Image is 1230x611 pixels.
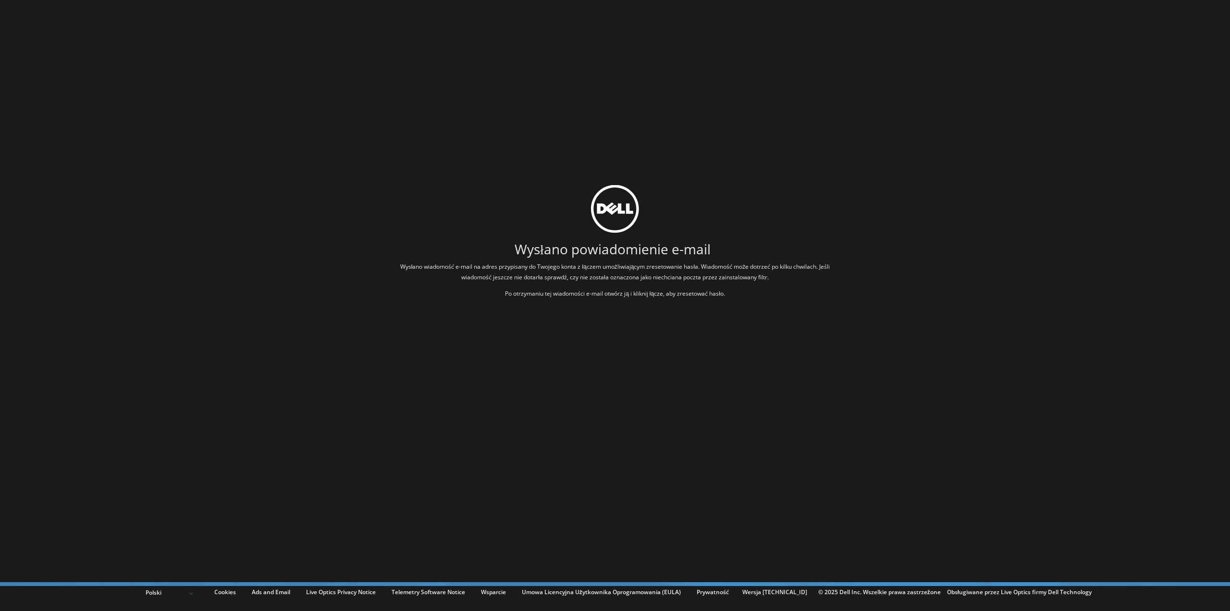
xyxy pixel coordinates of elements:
[245,587,297,598] a: Ads and Email
[813,587,946,598] li: © 2025 Dell Inc. Wszelkie prawa zastrzeżone
[207,587,243,598] a: Cookies
[947,587,1092,598] li: Obsługiwane przez Live Optics firmy Dell Technology
[738,587,812,598] li: Wersja [TECHNICAL_ID]
[351,242,874,256] h1: Wysłano powiadomienie e-mail
[515,587,688,598] a: Umowa Licencyjna Użytkownika Oprogramowania (EULA)
[387,288,843,299] p: Po otrzymaniu tej wiadomości e-mail otwórz ją i kliknij łącze, aby zresetować hasło.
[474,587,513,598] a: Wsparcie
[299,587,383,598] a: Live Optics Privacy Notice
[591,185,639,233] img: dell_svg_logo.svg
[387,262,843,283] p: Wysłano wiadomość e-mail na adres przypisany do Twojego konta z łączem umożliwiającym zresetowani...
[689,587,736,598] a: Prywatność
[384,587,472,598] a: Telemetry Software Notice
